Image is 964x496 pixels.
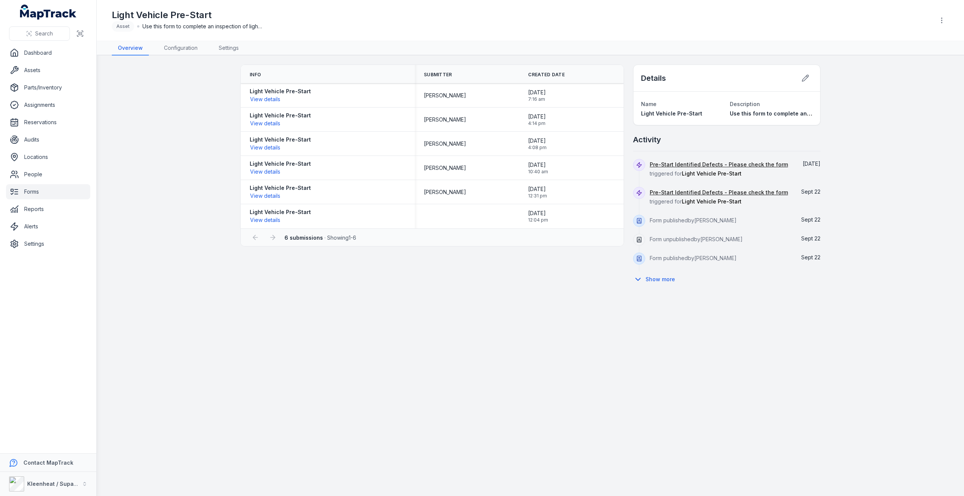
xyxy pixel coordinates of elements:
time: 31/03/2025, 12:31:00 pm [528,185,547,199]
span: [DATE] [528,209,548,217]
span: 4:14 pm [528,120,546,126]
span: [DATE] [528,137,547,145]
span: Sept 22 [801,188,820,195]
span: 7:16 am [528,96,546,102]
a: Settings [6,236,90,251]
time: 22/09/2025, 4:14:34 pm [801,188,820,195]
button: View details [250,216,281,224]
span: Submitter [424,72,452,78]
span: Form published by [PERSON_NAME] [650,217,737,223]
span: Form unpublished by [PERSON_NAME] [650,236,743,242]
span: Name [641,101,657,107]
span: Use this form to complete an inspection of light vehicles before use [730,110,912,117]
strong: Light Vehicle Pre-Start [250,88,311,95]
span: Use this form to complete an inspection of light vehicles before use [142,23,263,30]
a: Parts/Inventory [6,80,90,95]
a: Pre-Start Identified Defects - Please check the form [650,189,788,196]
span: Sept 22 [801,254,820,260]
a: Assignments [6,97,90,112]
a: Dashboard [6,45,90,60]
span: Search [35,30,53,37]
span: 4:08 pm [528,145,547,151]
button: View details [250,143,281,152]
h2: Activity [633,134,661,145]
span: [PERSON_NAME] [424,164,466,172]
div: Asset [112,21,134,32]
span: triggered for [650,161,788,177]
a: Reports [6,202,90,217]
a: Audits [6,132,90,147]
span: Form published by [PERSON_NAME] [650,255,737,261]
time: 22/09/2025, 4:03:21 pm [801,216,820,223]
button: Search [9,26,70,41]
time: 11/04/2025, 10:40:20 am [528,161,548,175]
span: · Showing 1 - 6 [284,234,356,241]
strong: Contact MapTrack [23,459,73,466]
span: [DATE] [528,185,547,193]
a: People [6,167,90,182]
a: Forms [6,184,90,199]
span: 12:04 pm [528,217,548,223]
button: View details [250,168,281,176]
time: 22/09/2025, 3:57:20 pm [801,254,820,260]
span: Light Vehicle Pre-Start [682,198,742,205]
span: [PERSON_NAME] [424,92,466,99]
strong: Light Vehicle Pre-Start [250,160,311,168]
span: Light Vehicle Pre-Start [682,170,742,177]
span: [DATE] [528,113,546,120]
a: MapTrack [20,5,77,20]
span: triggered for [650,189,788,205]
h1: Light Vehicle Pre-Start [112,9,263,21]
span: [PERSON_NAME] [424,188,466,196]
strong: Light Vehicle Pre-Start [250,136,311,143]
time: 23/09/2025, 7:16:18 am [528,89,546,102]
span: [PERSON_NAME] [424,140,466,148]
span: Description [730,101,760,107]
span: [PERSON_NAME] [424,116,466,123]
strong: Light Vehicle Pre-Start [250,184,311,192]
strong: Light Vehicle Pre-Start [250,112,311,119]
span: [DATE] [803,160,820,167]
a: Reservations [6,115,90,130]
span: Sept 22 [801,216,820,223]
strong: Light Vehicle Pre-Start [250,208,311,216]
strong: Kleenheat / Supagas [27,481,83,487]
a: Locations [6,149,90,165]
a: Alerts [6,219,90,234]
a: Overview [112,41,149,55]
a: Settings [213,41,245,55]
time: 23/09/2025, 7:16:18 am [803,160,820,167]
a: Configuration [158,41,204,55]
span: Sept 22 [801,235,820,242]
span: Light Vehicle Pre-Start [641,110,702,117]
button: Show more [633,271,680,287]
a: Pre-Start Identified Defects - Please check the form [650,161,788,168]
span: Created Date [528,72,565,78]
button: View details [250,95,281,103]
span: [DATE] [528,89,546,96]
time: 22/09/2025, 3:59:37 pm [801,235,820,242]
button: View details [250,192,281,200]
time: 22/09/2025, 4:14:34 pm [528,113,546,126]
button: View details [250,119,281,128]
a: Assets [6,63,90,78]
span: 10:40 am [528,169,548,175]
h2: Details [641,73,666,83]
span: 12:31 pm [528,193,547,199]
time: 22/09/2025, 4:08:42 pm [528,137,547,151]
time: 30/10/2024, 12:04:48 pm [528,209,548,223]
span: [DATE] [528,161,548,169]
strong: 6 submissions [284,234,323,241]
span: Info [250,72,261,78]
